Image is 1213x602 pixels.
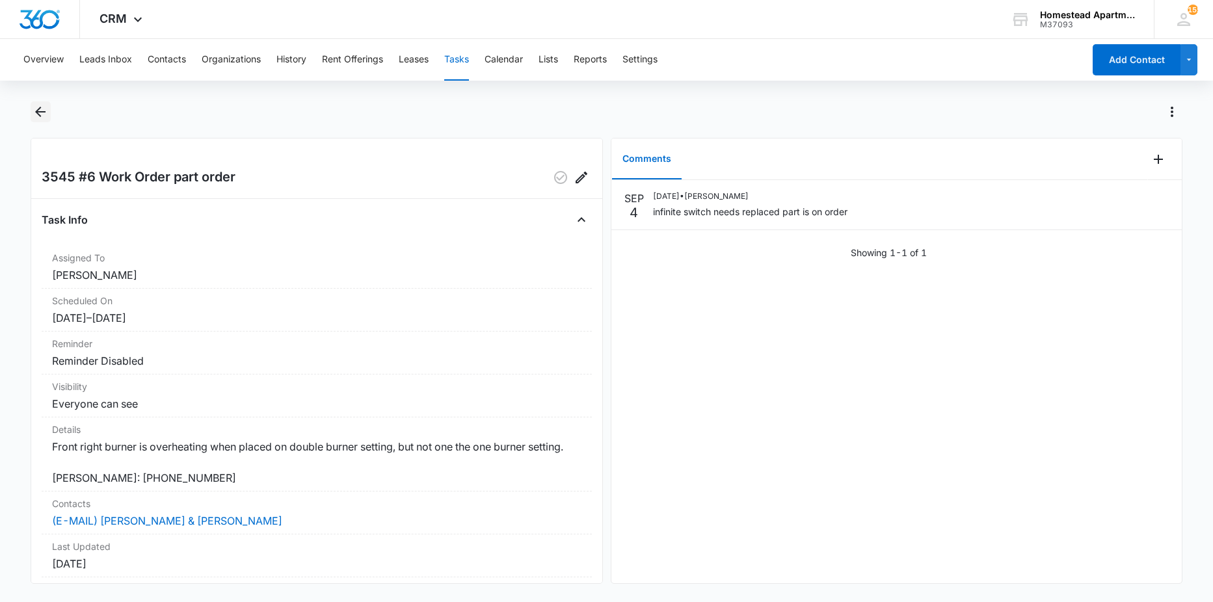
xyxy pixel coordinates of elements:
div: Scheduled On[DATE]–[DATE] [42,289,592,332]
dd: [PERSON_NAME] [52,267,581,283]
div: Contacts(E-MAIL) [PERSON_NAME] & [PERSON_NAME] [42,491,592,534]
button: Comments [612,139,682,179]
div: Assigned To[PERSON_NAME] [42,246,592,289]
button: Overview [23,39,64,81]
a: (E-MAIL) [PERSON_NAME] & [PERSON_NAME] [52,514,282,527]
dd: Reminder Disabled [52,353,581,369]
button: Tasks [444,39,469,81]
button: Add Comment [1148,149,1169,170]
button: Close [571,209,592,230]
dt: Reminder [52,337,581,350]
button: Lists [539,39,558,81]
p: 4 [630,206,638,219]
button: Add Contact [1093,44,1180,75]
dd: [DATE] [52,556,581,571]
dt: Assigned To [52,251,581,265]
div: notifications count [1188,5,1198,15]
button: Organizations [202,39,261,81]
dd: Everyone can see [52,396,581,412]
button: History [276,39,306,81]
p: SEP [624,190,644,206]
p: [DATE] • [PERSON_NAME] [653,190,847,202]
p: Showing 1-1 of 1 [851,246,927,259]
dd: Front right burner is overheating when placed on double burner setting, but not one the one burne... [52,439,581,486]
button: Calendar [485,39,523,81]
button: Reports [574,39,607,81]
div: ReminderReminder Disabled [42,332,592,374]
div: account name [1040,10,1135,20]
dt: Created On [52,582,581,596]
button: Edit [571,167,592,188]
dt: Last Updated [52,540,581,553]
button: Actions [1162,101,1182,122]
button: Rent Offerings [322,39,383,81]
span: CRM [100,12,127,25]
dt: Details [52,423,581,436]
dt: Scheduled On [52,294,581,308]
div: Last Updated[DATE] [42,534,592,577]
dd: [DATE] – [DATE] [52,310,581,326]
div: VisibilityEveryone can see [42,374,592,417]
span: 155 [1188,5,1198,15]
button: Settings [622,39,658,81]
dt: Visibility [52,380,581,393]
button: Leads Inbox [79,39,132,81]
h4: Task Info [42,212,88,228]
button: Leases [399,39,429,81]
p: infinite switch needs replaced part is on order [653,205,847,218]
button: Contacts [148,39,186,81]
dt: Contacts [52,497,581,510]
div: account id [1040,20,1135,29]
h2: 3545 #6 Work Order part order [42,167,235,188]
div: DetailsFront right burner is overheating when placed on double burner setting, but not one the on... [42,417,592,491]
button: Back [31,101,51,122]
